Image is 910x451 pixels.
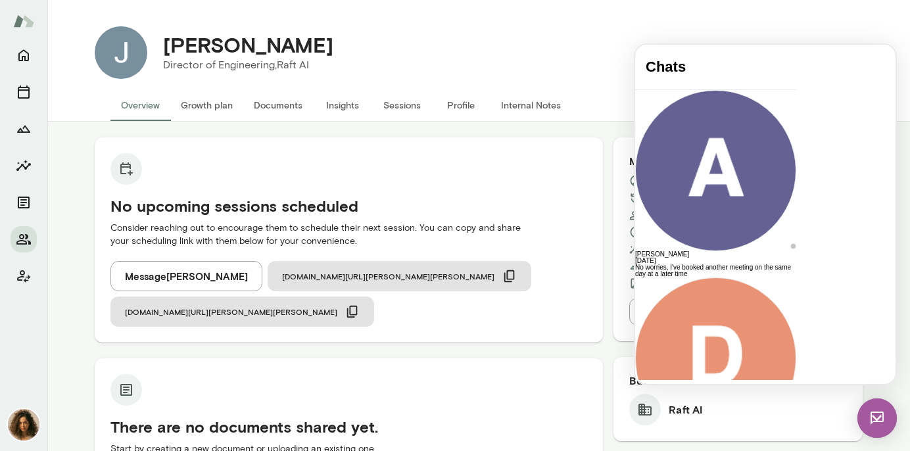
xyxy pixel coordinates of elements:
h5: No upcoming sessions scheduled [110,195,587,216]
p: Director of Engineering, Raft AI [163,57,333,73]
button: Documents [243,89,313,121]
button: Profile [431,89,491,121]
button: Overview [110,89,170,121]
button: Growth plan [170,89,243,121]
h6: Member Details [629,153,847,169]
h4: Chats [11,14,151,31]
h5: There are no documents shared yet. [110,416,587,437]
button: Sessions [372,89,431,121]
img: Najla Elmachtoub [8,409,39,440]
h6: Business Plan [629,373,847,389]
h6: Raft AI [669,402,702,417]
button: Documents [11,189,37,216]
button: Insights [11,153,37,179]
h4: [PERSON_NAME] [163,32,333,57]
button: Insights [313,89,372,121]
button: Home [11,42,37,68]
img: Jack Taylor [95,26,147,79]
span: [DOMAIN_NAME][URL][PERSON_NAME][PERSON_NAME] [125,306,337,317]
button: Message[PERSON_NAME] [110,261,262,291]
button: Internal Notes [491,89,571,121]
span: [DOMAIN_NAME][URL][PERSON_NAME][PERSON_NAME] [282,271,494,281]
button: [DOMAIN_NAME][URL][PERSON_NAME][PERSON_NAME] [268,261,531,291]
button: Client app [11,263,37,289]
p: Consider reaching out to encourage them to schedule their next session. You can copy and share yo... [110,222,587,248]
button: Sessions [11,79,37,105]
button: [DOMAIN_NAME][URL][PERSON_NAME][PERSON_NAME] [110,297,374,327]
img: Mento [13,9,34,34]
button: Growth Plan [11,116,37,142]
button: Members [11,226,37,252]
